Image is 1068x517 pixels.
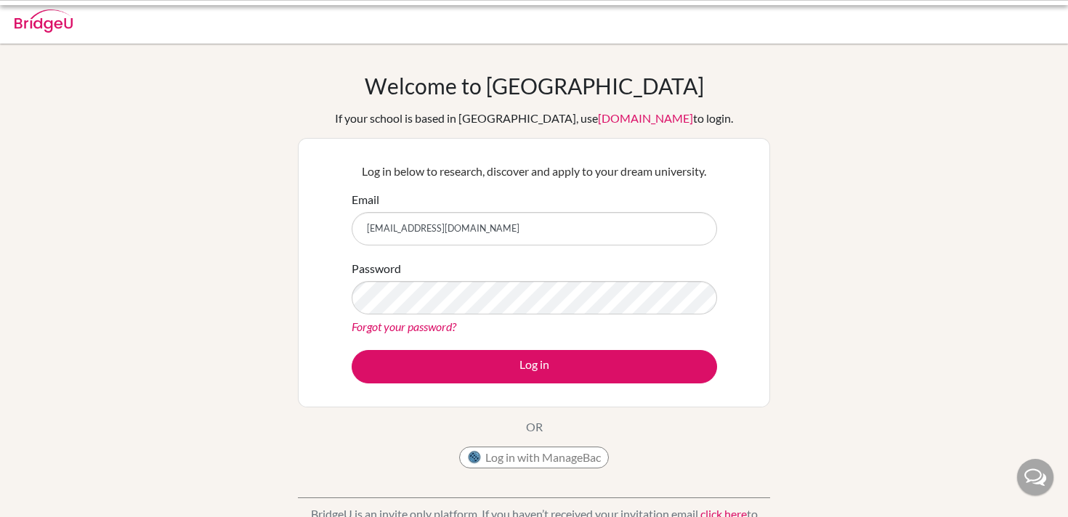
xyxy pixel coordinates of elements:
a: Forgot your password? [352,319,456,333]
div: If your school is based in [GEOGRAPHIC_DATA], use to login. [335,110,733,127]
button: Log in with ManageBac [459,447,609,468]
h1: Welcome to [GEOGRAPHIC_DATA] [365,73,704,99]
button: Log in [352,350,717,383]
p: Log in below to research, discover and apply to your dream university. [352,163,717,180]
label: Email [352,191,379,208]
a: [DOMAIN_NAME] [598,111,693,125]
label: Password [352,260,401,277]
p: OR [526,418,543,436]
img: Bridge-U [15,9,73,33]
